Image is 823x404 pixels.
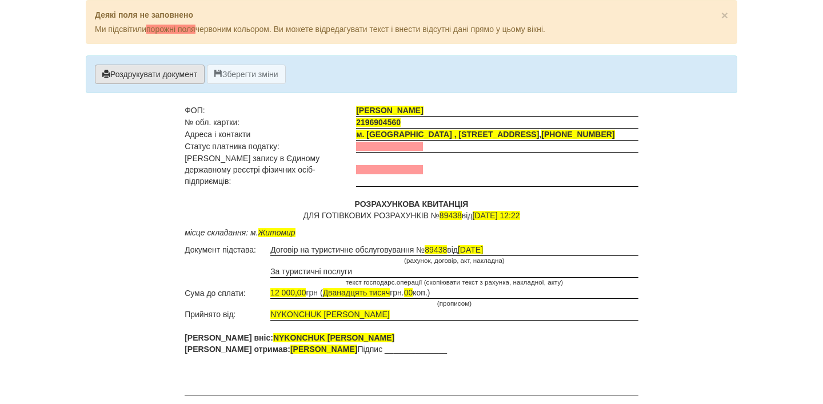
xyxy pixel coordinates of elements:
span: порожні поля [146,25,195,34]
span: [PERSON_NAME] [356,106,423,115]
span: [DATE] 12:22 [473,211,520,220]
td: (рахунок, договір, акт, накладна) [270,256,638,266]
b: РОЗРАХУНКОВА КВИТАНЦІЯ [355,199,469,209]
span: 2196904560 [356,118,401,127]
span: 00 [404,288,413,297]
td: Договір на туристичне обслуговування № від [270,244,638,256]
button: Close [721,9,728,21]
p: ДЛЯ ГОТІВКОВИХ РОЗРАХУНКІВ № від [185,198,638,221]
span: Дванадцять тисяч [323,288,390,297]
button: Зберегти зміни [207,65,286,84]
td: (прописом) [270,299,638,309]
td: Статус платника податку: [185,141,356,153]
p: Підпис ______________ [185,332,638,355]
span: Житомир [258,228,295,237]
td: , [356,129,638,141]
button: Роздрукувати документ [95,65,205,84]
td: Документ підстава: [185,244,270,256]
b: [PERSON_NAME] отримав: [185,345,357,354]
td: За туристичні послуги [270,266,638,278]
p: Деякі поля не заповнено [95,9,728,21]
span: NYKONCHUK [PERSON_NAME] [273,333,394,342]
span: [DATE] [458,245,483,254]
td: Прийнято від: [185,309,270,321]
span: 89438 [425,245,447,254]
span: 12 000,00 [270,288,306,297]
b: [PERSON_NAME] вніс: [185,333,394,342]
span: [PERSON_NAME] [290,345,357,354]
p: Ми підсвітили червоним кольором. Ви можете відредагувати текст і внести відсутні дані прямо у цьо... [95,23,728,35]
td: [PERSON_NAME] запису в Єдиному державному реєстрі фізичних осіб-підприємців: [185,153,356,187]
td: текст господарс.операції (скопіювати текст з рахунка, накладної, акту) [270,277,638,287]
span: NYKONCHUK [PERSON_NAME] [270,310,389,319]
td: ФОП: [185,105,356,117]
td: грн ( грн. коп.) [270,287,638,299]
td: Сума до сплати: [185,287,270,299]
span: м. [GEOGRAPHIC_DATA] , [STREET_ADDRESS] [356,130,539,139]
td: Адреса і контакти [185,129,356,141]
td: № обл. картки: [185,117,356,129]
span: 89438 [440,211,462,220]
i: місце складання: м. [185,228,295,237]
span: × [721,9,728,22]
span: [PHONE_NUMBER] [541,130,614,139]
